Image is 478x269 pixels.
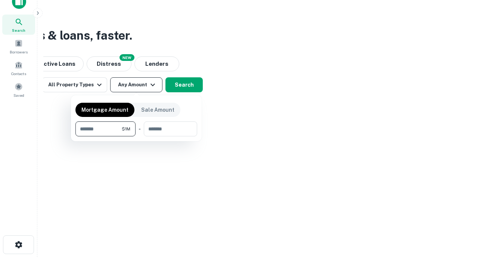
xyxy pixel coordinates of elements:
p: Mortgage Amount [81,106,128,114]
p: Sale Amount [141,106,174,114]
span: $1M [122,126,130,132]
div: - [139,121,141,136]
iframe: Chat Widget [441,209,478,245]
